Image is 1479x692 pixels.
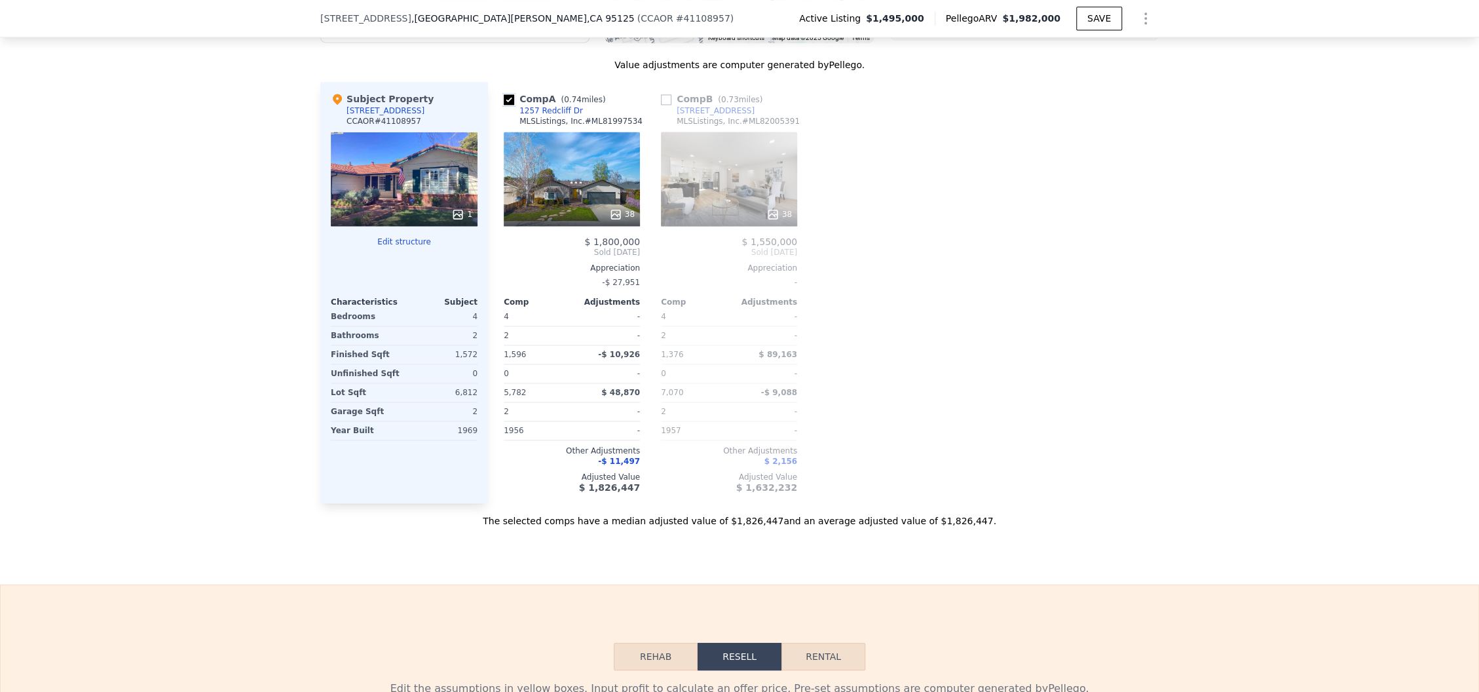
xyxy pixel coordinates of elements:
div: 1 [451,208,472,221]
div: - [574,421,640,440]
div: Garage Sqft [331,402,402,421]
div: Appreciation [504,263,640,273]
span: -$ 11,497 [598,457,640,466]
span: $ 1,550,000 [741,237,797,247]
div: Appreciation [661,263,797,273]
span: 2 [504,407,509,416]
div: MLSListings, Inc. # ML81997534 [519,116,643,126]
span: Sold [DATE] [661,247,797,258]
span: $ 2,156 [764,457,797,466]
span: Map data ©2025 Google [772,34,844,41]
button: Keyboard shortcuts [708,33,764,43]
div: 2 [504,326,569,345]
span: Active Listing [799,12,866,25]
span: 0.74 [564,95,582,104]
div: 2 [407,402,477,421]
span: , [GEOGRAPHIC_DATA][PERSON_NAME] [411,12,635,25]
div: Bathrooms [331,326,402,345]
div: 1956 [504,421,569,440]
button: Edit structure [331,237,477,247]
span: -$ 27,951 [602,278,640,287]
a: 1257 Redcliff Dr [504,106,583,116]
div: Adjustments [729,297,797,307]
span: $1,495,000 [866,12,924,25]
span: -$ 9,088 [761,388,797,397]
button: Rehab [614,643,698,670]
div: 1257 Redcliff Dr [519,106,583,116]
div: Year Built [331,421,402,440]
div: - [661,273,797,292]
div: Characteristics [331,297,404,307]
span: 4 [504,312,509,321]
span: $ 1,826,447 [579,482,640,493]
div: 2 [661,326,726,345]
div: 1,572 [407,345,477,364]
span: $ 1,800,000 [584,237,640,247]
span: $ 48,870 [601,388,640,397]
div: Comp [661,297,729,307]
div: 4 [407,307,477,326]
span: -$ 10,926 [598,350,640,359]
span: Sold [DATE] [504,247,640,258]
div: Subject Property [331,92,434,106]
div: 1969 [407,421,477,440]
div: Comp A [504,92,610,106]
div: Comp B [661,92,768,106]
div: 2 [407,326,477,345]
div: 6,812 [407,383,477,402]
span: CCAOR [641,13,673,24]
div: Adjusted Value [504,472,640,482]
div: [STREET_ADDRESS] [346,106,424,116]
span: [STREET_ADDRESS] [320,12,411,25]
div: CCAOR # 41108957 [346,116,421,126]
div: Value adjustments are computer generated by Pellego . [320,58,1159,71]
div: MLSListings, Inc. # ML82005391 [677,116,800,126]
span: $ 89,163 [758,350,797,359]
div: ( ) [637,12,734,25]
div: Adjustments [572,297,640,307]
a: Terms (opens in new tab) [852,34,870,41]
div: - [732,402,797,421]
span: 1,596 [504,350,526,359]
span: 0.73 [721,95,739,104]
button: Resell [698,643,781,670]
div: [STREET_ADDRESS] [677,106,755,116]
span: ( miles) [713,95,768,104]
span: 0 [504,369,509,378]
div: 0 [407,364,477,383]
div: - [574,307,640,326]
button: Rental [781,643,865,670]
div: 38 [766,208,792,221]
span: 1,376 [661,350,683,359]
div: - [574,402,640,421]
span: Pellego ARV [946,12,1003,25]
button: SAVE [1076,7,1122,30]
span: $1,982,000 [1002,13,1060,24]
div: - [732,326,797,345]
span: , CA 95125 [587,13,635,24]
span: 4 [661,312,666,321]
a: [STREET_ADDRESS] [661,106,755,116]
span: 2 [661,407,666,416]
div: - [732,364,797,383]
button: Show Options [1133,5,1159,31]
div: 1957 [661,421,726,440]
div: Adjusted Value [661,472,797,482]
div: - [574,326,640,345]
span: 7,070 [661,388,683,397]
div: - [732,307,797,326]
div: Bedrooms [331,307,402,326]
div: Subject [404,297,477,307]
div: - [732,421,797,440]
div: Finished Sqft [331,345,402,364]
div: Unfinished Sqft [331,364,402,383]
span: $ 1,632,232 [736,482,797,493]
span: # 41108957 [676,13,730,24]
div: Lot Sqft [331,383,402,402]
div: Comp [504,297,572,307]
div: Other Adjustments [661,446,797,456]
span: ( miles) [555,95,610,104]
div: The selected comps have a median adjusted value of $1,826,447 and an average adjusted value of $1... [320,503,1159,527]
div: Other Adjustments [504,446,640,456]
div: 38 [609,208,635,221]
